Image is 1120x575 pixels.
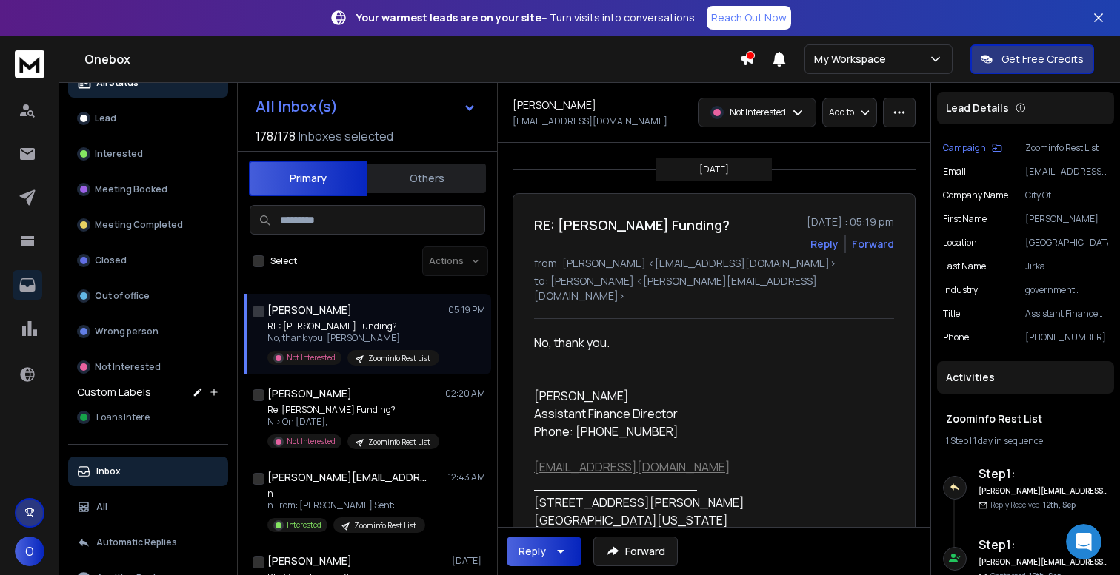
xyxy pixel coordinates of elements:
button: Primary [249,161,367,196]
button: O [15,537,44,566]
h1: [PERSON_NAME] [267,554,352,568]
p: First Name [943,213,987,225]
a: Reach Out Now [707,6,791,30]
h1: [PERSON_NAME] [267,303,352,317]
p: Interested [287,519,321,531]
h1: [PERSON_NAME][EMAIL_ADDRESS][DOMAIN_NAME] [267,470,430,485]
p: 12:43 AM [448,471,485,483]
p: RE: [PERSON_NAME] Funding? [267,320,439,332]
p: Zoominfo Rest List [368,437,430,448]
p: [DATE] : 05:19 pm [807,215,894,229]
div: Optimizing Warmup Settings in ReachInbox [21,305,275,348]
span: Home [33,475,66,485]
p: to: [PERSON_NAME] <[PERSON_NAME][EMAIL_ADDRESS][DOMAIN_NAME]> [534,274,894,303]
p: Last Name [943,260,986,272]
h1: [PERSON_NAME] [267,386,352,401]
p: Assistant Finance Director [1025,308,1108,320]
label: Select [270,255,297,267]
button: Interested [68,139,228,169]
p: Zoominfo Rest List [1025,142,1108,154]
p: My Workspace [814,52,892,67]
button: Reply [507,537,581,566]
img: Profile image for Lakshita [187,24,216,53]
p: location [943,237,977,249]
p: Campaign [943,142,986,154]
div: Close [255,24,281,50]
p: Interested [95,148,143,160]
p: Automatic Replies [96,537,177,548]
p: Zoominfo Rest List [354,520,416,531]
p: Wrong person [95,326,159,337]
a: [EMAIL_ADDRESS][DOMAIN_NAME] [534,459,730,475]
p: industry [943,284,978,296]
button: Wrong person [68,317,228,346]
iframe: Intercom live chat [1066,524,1101,559]
div: We'll be back online [DATE] [30,227,247,243]
button: Automatic Replies [68,528,228,557]
strong: Your warmest leads are on your site [356,10,541,24]
span: 1 day in sequence [973,434,1043,447]
p: All Status [96,77,139,89]
p: Add to [829,107,854,118]
button: All [68,492,228,522]
h3: Inboxes selected [299,127,393,145]
p: Meeting Completed [95,219,183,231]
h6: [PERSON_NAME][EMAIL_ADDRESS][DOMAIN_NAME] [979,485,1108,497]
div: Navigating Advanced Campaign Options in ReachInbox [21,348,275,391]
p: Phone [943,332,969,343]
img: logo [15,50,44,78]
button: Not Interested [68,352,228,382]
p: Hi opuseek 👋 [30,105,267,130]
button: Meeting Booked [68,175,228,204]
span: 178 / 178 [256,127,296,145]
p: [DATE] [699,164,729,175]
p: Zoominfo Rest List [368,353,430,364]
p: [EMAIL_ADDRESS][DOMAIN_NAME] [513,115,667,127]
p: [DATE] [452,555,485,567]
p: [GEOGRAPHIC_DATA] [1025,237,1108,249]
div: Forward [852,237,894,252]
img: Profile image for Raj [215,24,244,53]
p: [EMAIL_ADDRESS][DOMAIN_NAME] [1025,166,1108,178]
p: All [96,501,107,513]
div: Navigating Advanced Campaign Options in ReachInbox [30,354,248,385]
p: [PHONE_NUMBER] [1025,332,1108,343]
button: Get Free Credits [970,44,1094,74]
p: Email [943,166,966,178]
h6: [PERSON_NAME][EMAIL_ADDRESS][DOMAIN_NAME] [979,556,1108,568]
span: Loans Interest [96,411,158,423]
p: Get Free Credits [1001,52,1084,67]
span: 1 Step [946,434,968,447]
button: Messages [99,438,197,497]
button: Inbox [68,457,228,486]
p: n [267,488,425,500]
p: Not Interested [287,352,336,363]
h1: [PERSON_NAME] [513,98,596,112]
img: logo [30,31,129,50]
button: Loans Interest [68,403,228,432]
span: Search for help [30,277,120,292]
div: Activities [937,361,1114,394]
button: Forward [593,537,678,566]
p: Not Interested [95,361,161,373]
h1: RE: [PERSON_NAME] Funding? [534,215,730,235]
button: Search for help [21,269,275,299]
p: No, thank you. [PERSON_NAME] [267,332,439,344]
button: Others [367,162,486,195]
img: Profile image for Rohan [159,24,188,53]
p: Lead [95,112,116,124]
span: Messages [123,475,174,485]
button: Closed [68,246,228,275]
button: Lead [68,104,228,133]
button: Campaign [943,142,1002,154]
p: Reach Out Now [711,10,787,25]
p: Re: [PERSON_NAME] Funding? [267,404,439,416]
p: Out of office [95,290,150,302]
h6: Step 1 : [979,536,1108,554]
h6: Step 1 : [979,465,1108,482]
p: government administration [1025,284,1108,296]
h1: Zoominfo Rest List [946,411,1105,426]
div: Reply [519,544,546,559]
